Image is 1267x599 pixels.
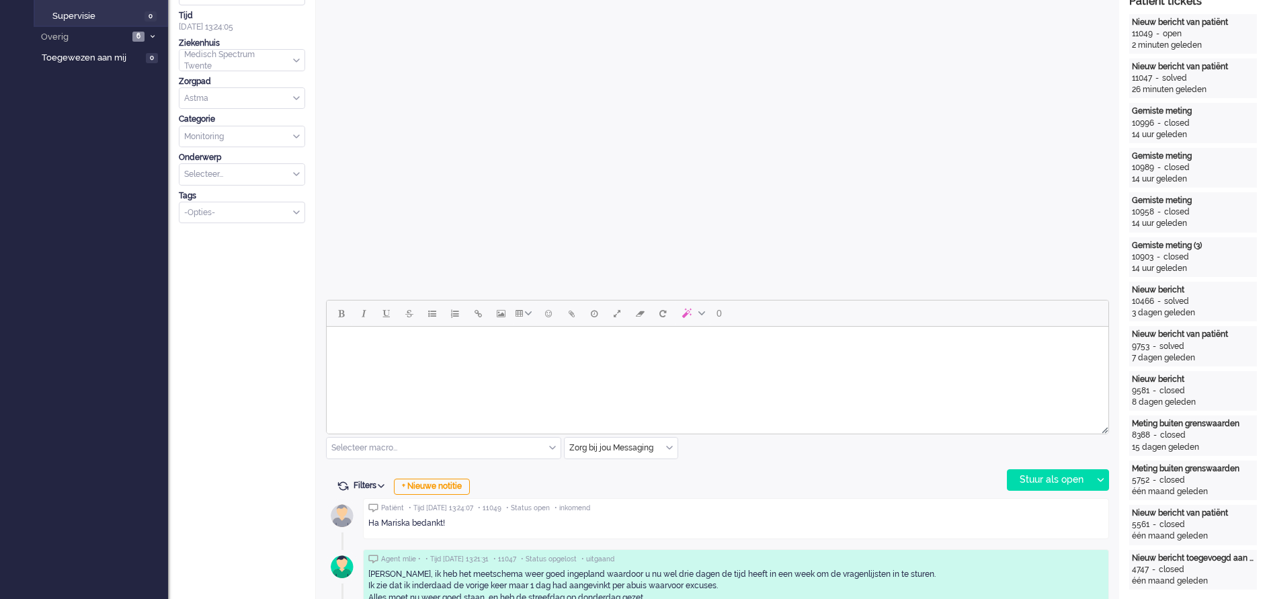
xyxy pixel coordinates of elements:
div: - [1149,564,1159,575]
div: Gemiste meting [1132,106,1254,117]
div: 11049 [1132,28,1153,40]
div: Gemiste meting (3) [1132,240,1254,251]
div: closed [1159,475,1185,486]
div: 14 uur geleden [1132,129,1254,141]
div: 7 dagen geleden [1132,352,1254,364]
button: Underline [375,302,398,325]
div: - [1149,475,1159,486]
span: Patiënt [381,504,404,513]
div: 10996 [1132,118,1154,129]
img: ic_chat_grey.svg [368,555,378,563]
span: 0 [146,53,158,63]
span: Supervisie [52,10,141,23]
div: - [1149,385,1159,397]
div: één maand geleden [1132,575,1254,587]
div: 10989 [1132,162,1154,173]
span: • uitgaand [581,555,614,564]
img: ic_chat_grey.svg [368,504,378,512]
span: 0 [717,308,722,319]
div: closed [1164,206,1190,218]
div: 4747 [1132,564,1149,575]
div: closed [1164,162,1190,173]
span: 0 [145,11,157,22]
div: closed [1159,385,1185,397]
div: - [1149,519,1159,530]
button: AI [674,302,710,325]
button: Reset content [651,302,674,325]
div: 3 dagen geleden [1132,307,1254,319]
button: Bold [329,302,352,325]
div: solved [1164,296,1189,307]
span: Agent mlie • [381,555,421,564]
div: 2 minuten geleden [1132,40,1254,51]
div: 14 uur geleden [1132,263,1254,274]
div: closed [1160,430,1186,441]
div: Gemiste meting [1132,195,1254,206]
div: - [1154,296,1164,307]
iframe: Rich Text Area [327,327,1108,422]
span: • 11047 [493,555,516,564]
div: Meting buiten grenswaarden [1132,463,1254,475]
button: Insert/edit link [466,302,489,325]
div: closed [1159,519,1185,530]
button: Numbered list [444,302,466,325]
div: solved [1159,341,1184,352]
button: Bullet list [421,302,444,325]
div: - [1152,73,1162,84]
div: 9753 [1132,341,1149,352]
div: 8388 [1132,430,1150,441]
div: + Nieuwe notitie [394,479,470,495]
div: één maand geleden [1132,530,1254,542]
div: - [1154,162,1164,173]
button: Strikethrough [398,302,421,325]
div: closed [1159,564,1184,575]
div: 15 dagen geleden [1132,442,1254,453]
div: Onderwerp [179,152,305,163]
span: 6 [132,32,145,42]
div: closed [1164,118,1190,129]
div: open [1163,28,1182,40]
div: - [1149,341,1159,352]
div: [DATE] 13:24:05 [179,10,305,33]
div: 14 uur geleden [1132,173,1254,185]
a: Supervisie 0 [39,8,167,23]
div: Nieuw bericht van patiënt [1132,329,1254,340]
div: één maand geleden [1132,486,1254,497]
div: Meting buiten grenswaarden [1132,418,1254,430]
div: 10466 [1132,296,1154,307]
div: 10903 [1132,251,1153,263]
div: Gemiste meting [1132,151,1254,162]
span: • Status opgelost [521,555,577,564]
div: Resize [1097,422,1108,434]
button: Fullscreen [606,302,628,325]
button: Delay message [583,302,606,325]
span: Filters [354,481,389,490]
div: Nieuw bericht [1132,374,1254,385]
span: Overig [39,31,128,44]
div: 11047 [1132,73,1152,84]
div: solved [1162,73,1187,84]
button: Insert/edit image [489,302,512,325]
button: 0 [710,302,728,325]
button: Table [512,302,537,325]
span: • inkomend [555,504,590,513]
div: 5752 [1132,475,1149,486]
div: 9581 [1132,385,1149,397]
a: Toegewezen aan mij 0 [39,50,168,65]
div: - [1153,28,1163,40]
div: 5561 [1132,519,1149,530]
img: avatar [325,550,359,584]
span: • Tijd [DATE] 13:21:31 [425,555,489,564]
div: Nieuw bericht van patiënt [1132,508,1254,519]
div: Nieuw bericht toegevoegd aan gesprek [1132,553,1254,564]
div: 14 uur geleden [1132,218,1254,229]
div: Ha Mariska bedankt! [368,518,1104,529]
div: - [1154,118,1164,129]
div: 8 dagen geleden [1132,397,1254,408]
div: - [1150,430,1160,441]
div: - [1154,206,1164,218]
span: • Status open [506,504,550,513]
button: Add attachment [560,302,583,325]
div: Tags [179,190,305,202]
